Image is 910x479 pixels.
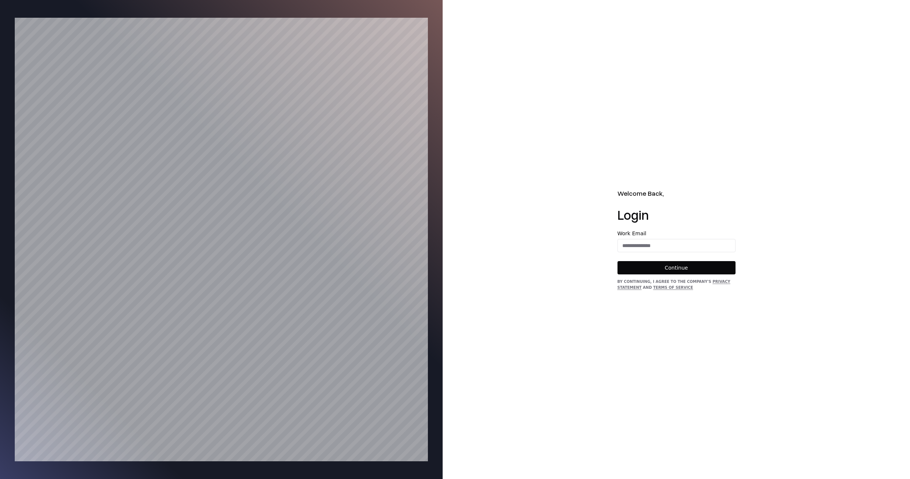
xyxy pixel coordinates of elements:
[617,207,736,222] h1: Login
[617,188,736,198] h2: Welcome Back,
[617,231,736,236] label: Work Email
[617,261,736,274] button: Continue
[617,280,730,290] a: Privacy Statement
[617,279,736,291] div: By continuing, I agree to the Company's and
[653,285,693,290] a: Terms of Service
